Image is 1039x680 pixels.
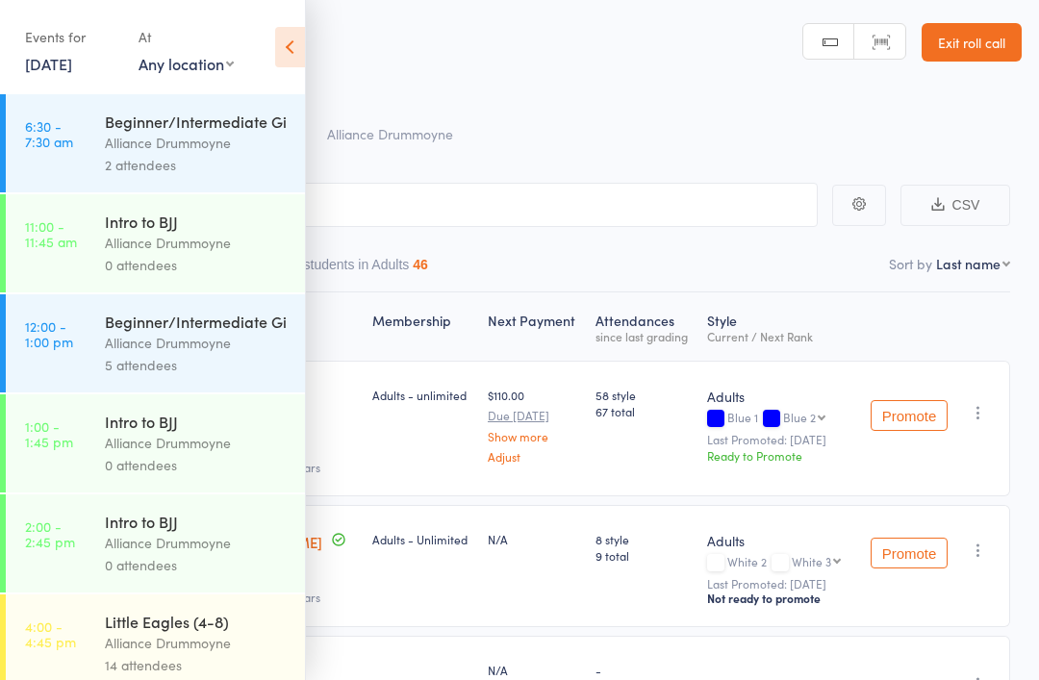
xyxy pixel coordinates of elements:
small: Last Promoted: [DATE] [707,577,849,591]
div: Ready to Promote [707,447,849,464]
div: 46 [413,257,428,272]
time: 2:00 - 2:45 pm [25,518,75,549]
a: [US_STATE][PERSON_NAME] [133,532,322,552]
span: Alliance Drummoyne [327,124,453,143]
div: Little Eagles (4-8) [105,611,289,632]
div: Alliance Drummoyne [105,532,289,554]
div: White 3 [792,555,831,567]
div: 0 attendees [105,554,289,576]
div: 0 attendees [105,254,289,276]
a: 11:00 -11:45 amIntro to BJJAlliance Drummoyne0 attendees [6,194,305,292]
small: Last Promoted: [DATE] [707,433,849,446]
a: 6:30 -7:30 amBeginner/Intermediate GiAlliance Drummoyne2 attendees [6,94,305,192]
time: 11:00 - 11:45 am [25,218,77,249]
div: Adults [707,531,849,550]
div: Not ready to promote [707,591,849,606]
div: Beginner/Intermediate Gi [105,311,289,332]
button: Promote [871,538,948,568]
button: Other students in Adults46 [266,247,428,291]
a: [DATE] [25,53,72,74]
div: Blue 1 [707,411,849,427]
div: Alliance Drummoyne [105,332,289,354]
div: Adults [707,387,849,406]
div: 2 attendees [105,154,289,176]
span: 67 total [596,403,693,419]
div: Membership [365,301,480,352]
span: 58 style [596,387,693,403]
label: Sort by [889,254,932,273]
div: Next Payment [480,301,588,352]
div: Intro to BJJ [105,511,289,532]
span: 9 total [596,547,693,564]
button: Promote [871,400,948,431]
time: 4:00 - 4:45 pm [25,618,76,649]
div: At [139,21,234,53]
div: Intro to BJJ [105,211,289,232]
div: 5 attendees [105,354,289,376]
div: Any location [139,53,234,74]
div: White 2 [707,555,849,571]
time: 6:30 - 7:30 am [25,118,73,149]
div: Style [699,301,856,352]
div: Alliance Drummoyne [105,232,289,254]
div: 0 attendees [105,454,289,476]
a: Show more [488,430,580,442]
div: Beginner/Intermediate Gi [105,111,289,132]
time: 1:00 - 1:45 pm [25,418,73,449]
div: Adults - Unlimited [372,531,472,547]
a: 1:00 -1:45 pmIntro to BJJAlliance Drummoyne0 attendees [6,394,305,492]
div: 14 attendees [105,654,289,676]
div: Last name [936,254,1001,273]
div: - [596,662,693,678]
div: Adults - unlimited [372,387,472,403]
div: Alliance Drummoyne [105,632,289,654]
time: 12:00 - 1:00 pm [25,318,73,349]
div: Intro to BJJ [105,411,289,432]
div: Alliance Drummoyne [105,432,289,454]
div: Alliance Drummoyne [105,132,289,154]
div: Events for [25,21,119,53]
input: Search by name [29,183,818,227]
div: $110.00 [488,387,580,463]
a: 12:00 -1:00 pmBeginner/Intermediate GiAlliance Drummoyne5 attendees [6,294,305,392]
a: Adjust [488,450,580,463]
div: Current / Next Rank [707,330,849,342]
div: since last grading [596,330,693,342]
div: N/A [488,531,580,547]
a: 2:00 -2:45 pmIntro to BJJAlliance Drummoyne0 attendees [6,494,305,592]
div: N/A [488,662,580,678]
small: Due [DATE] [488,409,580,422]
div: Blue 2 [783,411,816,423]
div: Atten­dances [588,301,700,352]
span: 8 style [596,531,693,547]
button: CSV [900,185,1010,226]
a: Exit roll call [922,23,1022,62]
